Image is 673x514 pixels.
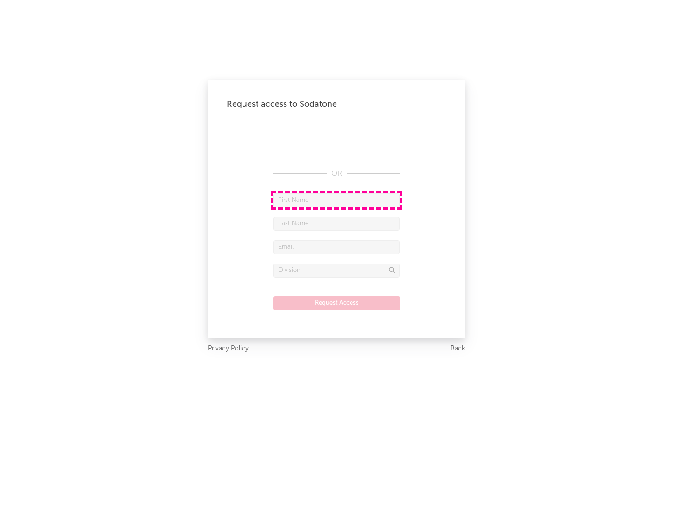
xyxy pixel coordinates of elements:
[227,99,446,110] div: Request access to Sodatone
[273,264,400,278] input: Division
[451,343,465,355] a: Back
[273,217,400,231] input: Last Name
[273,193,400,207] input: First Name
[273,296,400,310] button: Request Access
[273,240,400,254] input: Email
[208,343,249,355] a: Privacy Policy
[273,168,400,179] div: OR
